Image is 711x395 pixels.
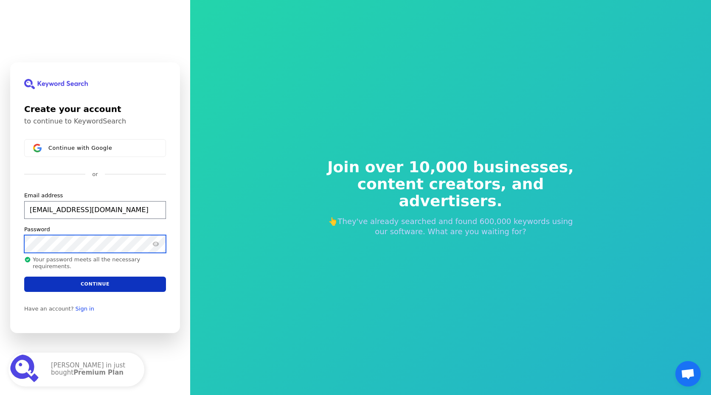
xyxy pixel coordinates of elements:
label: Email address [24,191,63,199]
a: Open chat [675,361,701,387]
p: or [92,171,98,178]
strong: Premium Plan [73,369,124,376]
button: Continue [24,276,166,291]
p: [PERSON_NAME] in just bought [51,362,136,377]
p: 👆They've already searched and found 600,000 keywords using our software. What are you waiting for? [322,216,580,237]
span: Join over 10,000 businesses, [322,159,580,176]
span: content creators, and advertisers. [322,176,580,210]
button: Sign in with GoogleContinue with Google [24,139,166,157]
img: KeywordSearch [24,79,88,89]
p: Your password meets all the necessary requirements. [24,256,166,270]
a: Sign in [76,305,94,312]
p: to continue to KeywordSearch [24,117,166,126]
h1: Create your account [24,103,166,115]
span: Continue with Google [48,144,112,151]
img: Premium Plan [10,354,41,385]
button: Show password [151,238,161,249]
span: Have an account? [24,305,74,312]
label: Password [24,225,50,233]
img: Sign in with Google [33,144,42,152]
